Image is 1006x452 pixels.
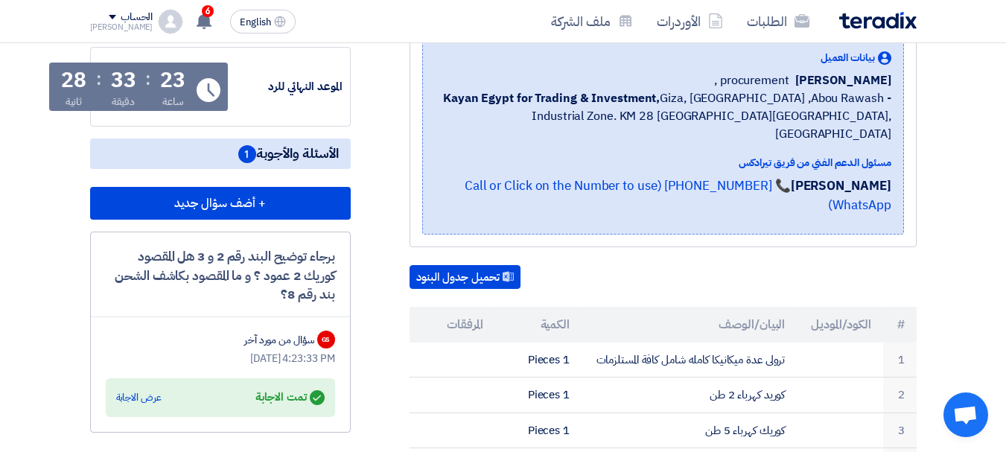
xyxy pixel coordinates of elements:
[795,71,891,89] span: [PERSON_NAME]
[90,187,351,220] button: + أضف سؤال جديد
[159,10,182,34] img: profile_test.png
[317,331,335,348] div: GS
[883,378,917,413] td: 2
[162,94,184,109] div: ساعة
[244,332,313,348] div: سؤال من مورد آخر
[96,66,101,92] div: :
[495,413,582,448] td: 1 Pieces
[90,23,153,31] div: [PERSON_NAME]
[231,78,343,95] div: الموعد النهائي للرد
[443,89,660,107] b: Kayan Egypt for Trading & Investment,
[645,4,735,39] a: الأوردرات
[883,413,917,448] td: 3
[582,307,797,343] th: البيان/الوصف
[121,11,153,24] div: الحساب
[145,66,150,92] div: :
[582,378,797,413] td: كوريد كهرباء 2 طن
[495,378,582,413] td: 1 Pieces
[410,265,520,289] button: تحميل جدول البنود
[495,343,582,378] td: 1 Pieces
[106,351,335,366] div: [DATE] 4:23:33 PM
[821,50,875,66] span: بيانات العميل
[839,12,917,29] img: Teradix logo
[435,89,891,143] span: Giza, [GEOGRAPHIC_DATA] ,Abou Rawash - Industrial Zone. KM 28 [GEOGRAPHIC_DATA][GEOGRAPHIC_DATA],...
[111,70,136,91] div: 33
[240,17,271,28] span: English
[797,307,883,343] th: الكود/الموديل
[539,4,645,39] a: ملف الشركة
[465,176,891,214] a: 📞 [PHONE_NUMBER] (Call or Click on the Number to use WhatsApp)
[495,307,582,343] th: الكمية
[230,10,296,34] button: English
[410,307,496,343] th: المرفقات
[582,343,797,378] td: ترولى عدة ميكانيكا كامله شامل كافة المستلزمات
[943,392,988,437] div: Open chat
[735,4,821,39] a: الطلبات
[106,247,335,305] div: برجاء توضيح البند رقم 2 و 3 هل المقصود كوريك 2 عمود ؟ و ما المقصود بكاشف الشحن بند رقم 8؟
[66,94,83,109] div: ثانية
[202,5,214,17] span: 6
[883,307,917,343] th: #
[255,387,324,408] div: تمت الاجابة
[435,155,891,171] div: مسئول الدعم الفني من فريق تيرادكس
[883,343,917,378] td: 1
[238,144,339,163] span: الأسئلة والأجوبة
[112,94,135,109] div: دقيقة
[61,70,86,91] div: 28
[116,390,162,405] div: عرض الاجابة
[238,145,256,163] span: 1
[582,413,797,448] td: كوريك كهرباء 5 طن
[791,176,891,195] strong: [PERSON_NAME]
[160,70,185,91] div: 23
[714,71,789,89] span: procurement ,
